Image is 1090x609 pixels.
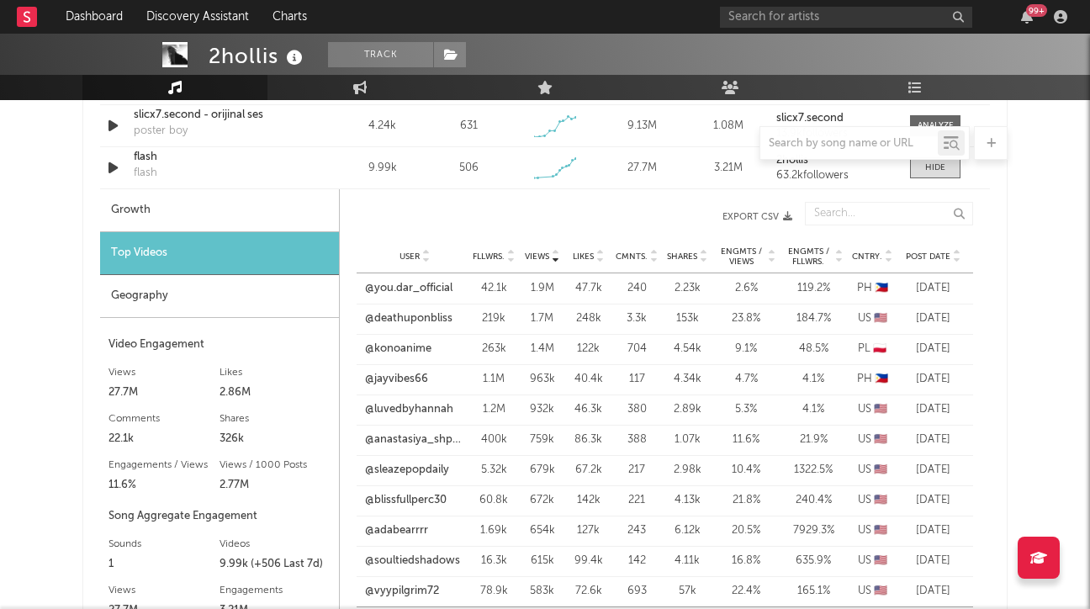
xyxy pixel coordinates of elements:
[666,341,708,357] div: 4.54k
[459,160,479,177] div: 506
[717,371,775,388] div: 4.7 %
[1026,4,1047,17] div: 99 +
[784,280,843,297] div: 119.2 %
[525,252,549,262] span: Views
[220,455,331,475] div: Views / 1000 Posts
[805,202,973,225] input: Search...
[220,409,331,429] div: Shares
[473,401,515,418] div: 1.2M
[666,462,708,479] div: 2.98k
[616,341,658,357] div: 704
[851,432,893,448] div: US
[108,554,220,575] div: 1
[717,310,775,327] div: 23.8 %
[220,580,331,601] div: Engagements
[902,341,965,357] div: [DATE]
[874,404,887,415] span: 🇺🇸
[573,252,594,262] span: Likes
[851,522,893,539] div: US
[902,583,965,600] div: [DATE]
[666,492,708,509] div: 4.13k
[784,432,843,448] div: 21.9 %
[616,492,658,509] div: 221
[569,280,607,297] div: 47.7k
[569,341,607,357] div: 122k
[523,401,561,418] div: 932k
[875,373,888,384] span: 🇵🇭
[523,583,561,600] div: 583k
[100,189,339,232] div: Growth
[784,246,833,267] span: Engmts / Fllwrs.
[616,371,658,388] div: 117
[717,492,775,509] div: 21.8 %
[851,492,893,509] div: US
[874,555,887,566] span: 🇺🇸
[717,341,775,357] div: 9.1 %
[523,432,561,448] div: 759k
[473,492,515,509] div: 60.8k
[784,492,843,509] div: 240.4 %
[523,371,561,388] div: 963k
[667,252,697,262] span: Shares
[666,280,708,297] div: 2.23k
[108,475,220,495] div: 11.6%
[616,583,658,600] div: 693
[365,341,431,357] a: @konoanime
[902,432,965,448] div: [DATE]
[851,462,893,479] div: US
[523,462,561,479] div: 679k
[220,554,331,575] div: 9.99k (+506 Last 7d)
[616,432,658,448] div: 388
[717,522,775,539] div: 20.5 %
[460,118,478,135] div: 631
[134,107,310,124] a: slicx7.second - orijinal ses
[220,383,331,403] div: 2.86M
[473,553,515,569] div: 16.3k
[365,522,428,539] a: @adabearrrr
[666,522,708,539] div: 6.12k
[473,432,515,448] div: 400k
[616,252,648,262] span: Cmnts.
[569,432,607,448] div: 86.3k
[784,341,843,357] div: 48.5 %
[690,118,768,135] div: 1.08M
[874,585,887,596] span: 🇺🇸
[874,495,887,506] span: 🇺🇸
[784,371,843,388] div: 4.1 %
[717,583,775,600] div: 22.4 %
[875,283,888,294] span: 🇵🇭
[902,280,965,297] div: [DATE]
[666,401,708,418] div: 2.89k
[906,252,950,262] span: Post Date
[717,280,775,297] div: 2.6 %
[760,137,938,151] input: Search by song name or URL
[108,534,220,554] div: Sounds
[365,583,439,600] a: @vyypilgrim72
[569,310,607,327] div: 248k
[720,7,972,28] input: Search for artists
[851,371,893,388] div: PH
[902,371,965,388] div: [DATE]
[616,553,658,569] div: 142
[603,118,681,135] div: 9.13M
[108,363,220,383] div: Views
[100,232,339,275] div: Top Videos
[874,434,887,445] span: 🇺🇸
[851,401,893,418] div: US
[365,432,464,448] a: @anastasiya_shpagi
[365,310,452,327] a: @deathuponbliss
[569,522,607,539] div: 127k
[473,252,505,262] span: Fllwrs.
[616,522,658,539] div: 243
[776,113,893,124] a: slicx7.second
[373,212,792,222] button: Export CSV
[666,553,708,569] div: 4.11k
[328,42,433,67] button: Track
[776,113,844,124] strong: slicx7.second
[874,313,887,324] span: 🇺🇸
[616,310,658,327] div: 3.3k
[717,432,775,448] div: 11.6 %
[220,475,331,495] div: 2.77M
[108,429,220,449] div: 22.1k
